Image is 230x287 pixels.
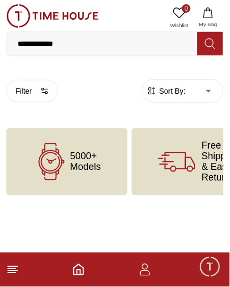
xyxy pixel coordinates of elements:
[166,4,193,31] a: 0Wishlist
[70,151,101,173] span: 5000+ Models
[199,256,222,279] div: Chat Widget
[182,4,191,13] span: 0
[72,264,85,276] a: Home
[6,4,99,28] img: ...
[166,21,193,29] span: Wishlist
[157,86,186,96] span: Sort By:
[6,80,58,102] button: Filter
[147,86,186,96] button: Sort By:
[193,4,224,31] button: My Bag
[195,20,222,28] span: My Bag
